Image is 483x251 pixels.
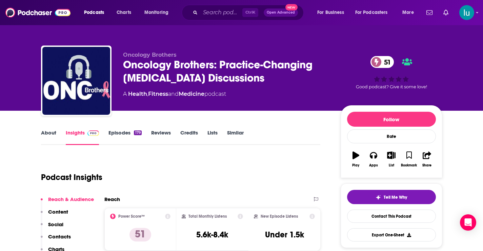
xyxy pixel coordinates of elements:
div: Rate [347,129,436,143]
input: Search podcasts, credits, & more... [200,7,242,18]
a: Charts [112,7,135,18]
span: and [168,91,179,97]
button: open menu [398,7,422,18]
span: 51 [377,56,394,68]
button: List [382,147,400,172]
span: , [147,91,148,97]
img: Podchaser - Follow, Share and Rate Podcasts [5,6,71,19]
span: Oncology Brothers [123,52,177,58]
h3: 5.6k-8.4k [196,230,228,240]
div: Apps [369,163,378,167]
button: Apps [365,147,382,172]
span: Tell Me Why [384,195,407,200]
button: open menu [313,7,353,18]
a: Medicine [179,91,204,97]
img: Oncology Brothers: Practice-Changing Cancer Discussions [42,47,110,115]
a: About [41,129,56,145]
button: Export One-Sheet [347,228,436,241]
button: Show profile menu [459,5,474,20]
div: 179 [134,130,141,135]
button: Share [418,147,436,172]
a: Show notifications dropdown [424,7,435,18]
span: New [285,4,298,11]
button: open menu [140,7,177,18]
button: open menu [351,7,398,18]
span: Good podcast? Give it some love! [356,84,427,89]
button: Open AdvancedNew [264,8,298,17]
img: tell me why sparkle [376,195,381,200]
div: Share [422,163,431,167]
a: Similar [227,129,244,145]
div: Search podcasts, credits, & more... [188,5,310,20]
div: List [389,163,394,167]
span: Charts [117,8,131,17]
p: Contacts [48,233,71,240]
div: Bookmark [401,163,417,167]
p: Social [48,221,63,228]
span: Logged in as lusodano [459,5,474,20]
span: For Podcasters [355,8,388,17]
p: Content [48,209,68,215]
button: Content [41,209,68,221]
img: Podchaser Pro [87,130,99,136]
div: Play [352,163,359,167]
h2: Total Monthly Listens [188,214,227,219]
a: Contact This Podcast [347,210,436,223]
h2: New Episode Listens [261,214,298,219]
span: Open Advanced [267,11,295,14]
a: Lists [207,129,218,145]
p: 51 [129,228,151,241]
a: Health [128,91,147,97]
a: Show notifications dropdown [441,7,451,18]
button: open menu [79,7,113,18]
div: A podcast [123,90,226,98]
span: Podcasts [84,8,104,17]
a: Credits [180,129,198,145]
span: More [402,8,414,17]
span: For Business [317,8,344,17]
h1: Podcast Insights [41,172,102,182]
a: Reviews [151,129,171,145]
a: Fitness [148,91,168,97]
div: 51Good podcast? Give it some love! [341,52,442,94]
button: Social [41,221,63,234]
img: User Profile [459,5,474,20]
h2: Reach [104,196,120,202]
div: Open Intercom Messenger [460,214,476,231]
button: Play [347,147,365,172]
button: Contacts [41,233,71,246]
p: Reach & Audience [48,196,94,202]
h3: Under 1.5k [265,230,304,240]
span: Ctrl K [242,8,258,17]
h2: Power Score™ [118,214,145,219]
a: Episodes179 [108,129,141,145]
a: 51 [370,56,394,68]
button: Bookmark [400,147,418,172]
a: InsightsPodchaser Pro [66,129,99,145]
button: tell me why sparkleTell Me Why [347,190,436,204]
button: Follow [347,112,436,127]
button: Reach & Audience [41,196,94,209]
span: Monitoring [144,8,168,17]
